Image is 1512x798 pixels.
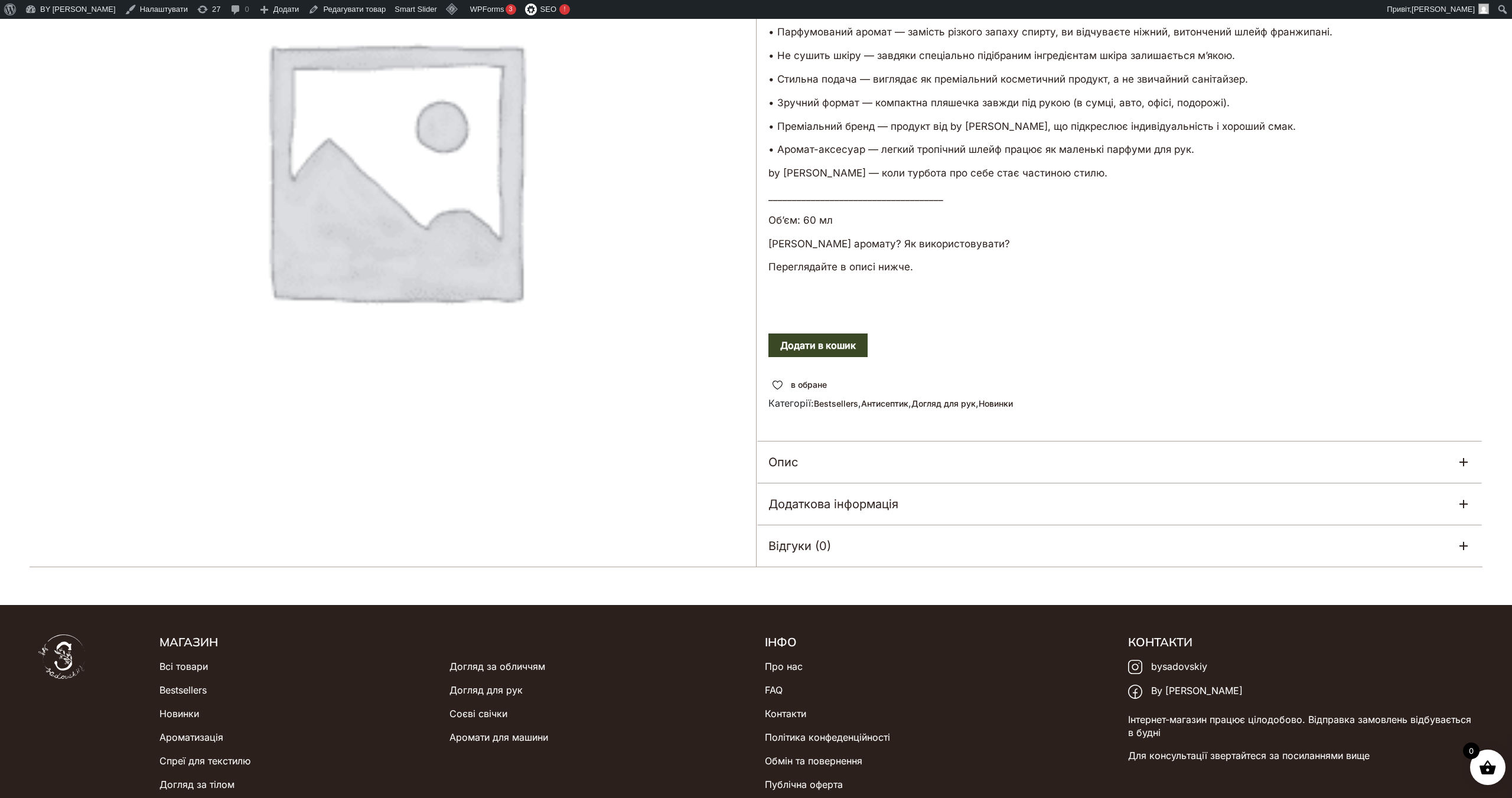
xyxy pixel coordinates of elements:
p: Для консультації звертайтеся за посиланнями вище [1128,749,1474,762]
span: SEO [540,5,556,14]
a: Соєві свічки [449,702,507,725]
a: Догляд для рук [449,678,523,702]
h5: Опис [768,453,798,471]
p: • Не сушить шкіру — завдяки спеціально підібраним інгредієнтам шкіра залишається м’якою. [768,49,1471,63]
img: unfavourite.svg [773,381,783,390]
span: в обране [791,378,827,391]
a: Політика конфеденційності [765,725,890,749]
a: Bestsellers [159,678,207,702]
p: Обʼєм: 60 мл [768,214,1471,228]
h5: Додаткова інформація [768,495,898,513]
p: • Аромат-аксесуар — легкий тропічний шлейф працює як маленькі парфуми для рук. [768,143,1471,157]
a: Публічна оферта [765,773,843,796]
a: Догляд за обличчям [449,655,545,678]
button: Додати в кошик [768,333,868,357]
a: Bestsellers [814,398,858,408]
p: _____________________________________ [768,190,1471,204]
h5: Відгуки (0) [768,537,831,555]
a: Спреї для текстилю [159,749,250,773]
h5: Магазин [159,635,747,650]
a: Новинки [159,702,199,725]
p: Інтернет-магазин працює цілодобово. Відправка замовлень відбувається в будні [1128,713,1474,740]
a: Догляд для рук [911,398,976,408]
p: • Зручний формат — компактна пляшечка завжди під рукою (в сумці, авто, офісі, подорожі). [768,96,1471,110]
div: 3 [506,4,516,15]
p: • Стильна подача — виглядає як преміальний косметичний продукт, а не звичайний санітайзер. [768,73,1471,87]
h5: Контакти [1128,635,1474,650]
a: bysadovskiy [1128,655,1207,679]
h5: Інфо [765,635,1110,650]
a: Новинки [979,398,1013,408]
a: Контакти [765,702,806,725]
div: ! [559,4,570,15]
p: [PERSON_NAME] аромату? Як використовувати? [768,237,1471,251]
a: Аромати для машини [449,725,548,749]
a: в обране [768,378,831,391]
a: FAQ [765,678,783,702]
a: Ароматизація [159,725,223,749]
span: 0 [1463,743,1480,759]
p: • Преміальний бренд — продукт від by [PERSON_NAME], що підкреслює індивідуальність і хороший смак. [768,120,1471,134]
p: • Парфумований аромат — замість різкого запаху спирту, ви відчуваєте ніжний, витончений шлейф фра... [768,25,1471,40]
a: Обмін та повернення [765,749,862,773]
a: Про нас [765,655,803,678]
a: Догляд за тілом [159,773,234,796]
a: Всі товари [159,655,208,678]
a: By [PERSON_NAME] [1128,679,1243,704]
span: [PERSON_NAME] [1412,5,1475,14]
p: Переглядайте в описі нижче. [768,260,1471,274]
span: Категорії: , , , [768,396,1471,410]
p: by [PERSON_NAME] — коли турбота про себе стає частиною стилю. [768,166,1471,181]
a: Антисептик [861,398,908,408]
